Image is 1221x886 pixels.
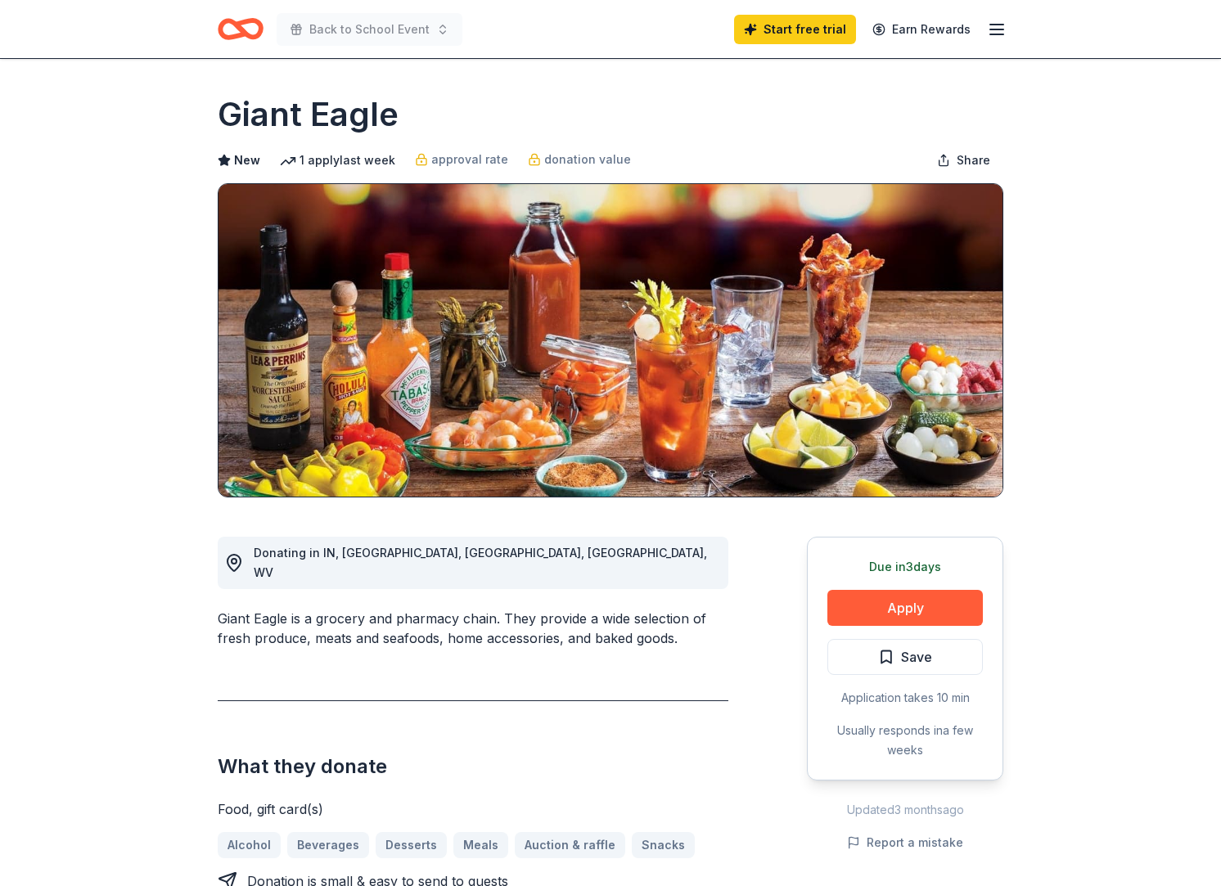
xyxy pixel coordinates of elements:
div: Food, gift card(s) [218,799,728,819]
a: Home [218,10,264,48]
a: Beverages [287,832,369,858]
div: Due in 3 days [827,557,983,577]
div: Updated 3 months ago [807,800,1003,820]
button: Share [924,144,1003,177]
span: Share [957,151,990,170]
h1: Giant Eagle [218,92,399,137]
span: approval rate [431,150,508,169]
a: approval rate [415,150,508,169]
a: donation value [528,150,631,169]
button: Back to School Event [277,13,462,46]
div: Giant Eagle is a grocery and pharmacy chain. They provide a wide selection of fresh produce, meat... [218,609,728,648]
a: Auction & raffle [515,832,625,858]
button: Report a mistake [847,833,963,852]
span: New [234,151,260,170]
a: Meals [453,832,508,858]
button: Save [827,639,983,675]
h2: What they donate [218,753,728,780]
span: donation value [544,150,631,169]
span: Donating in IN, [GEOGRAPHIC_DATA], [GEOGRAPHIC_DATA], [GEOGRAPHIC_DATA], WV [254,546,707,579]
span: Save [901,646,932,668]
a: Alcohol [218,832,281,858]
a: Snacks [632,832,695,858]
img: Image for Giant Eagle [219,184,1002,497]
div: Application takes 10 min [827,688,983,708]
a: Start free trial [734,15,856,44]
button: Apply [827,590,983,626]
a: Desserts [376,832,447,858]
div: 1 apply last week [280,151,395,170]
span: Back to School Event [309,20,430,39]
div: Usually responds in a few weeks [827,721,983,760]
a: Earn Rewards [863,15,980,44]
